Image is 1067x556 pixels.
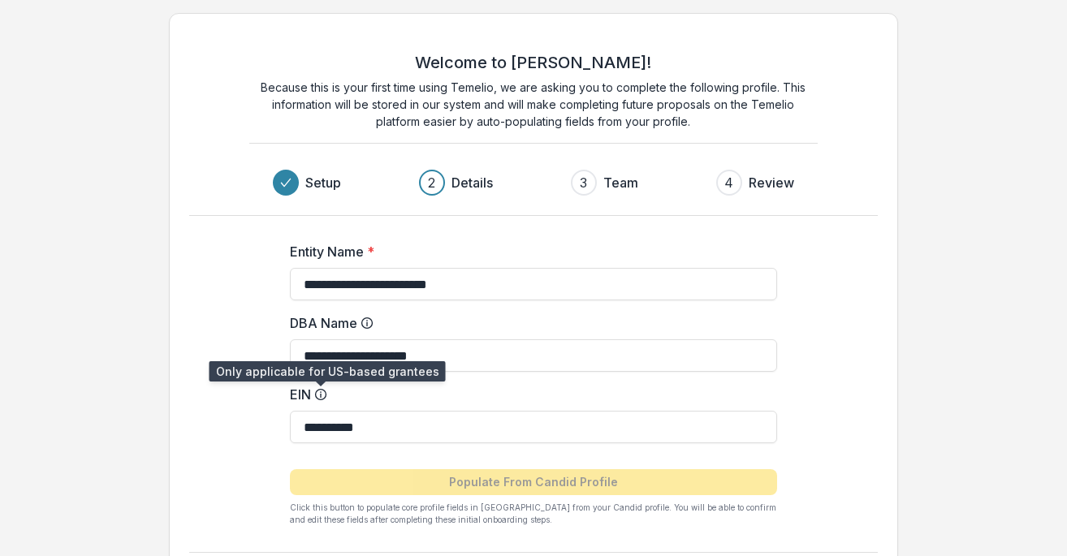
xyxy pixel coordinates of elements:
[290,242,767,261] label: Entity Name
[580,173,587,192] div: 3
[290,313,767,333] label: DBA Name
[724,173,733,192] div: 4
[749,173,794,192] h3: Review
[305,173,341,192] h3: Setup
[415,53,651,72] h2: Welcome to [PERSON_NAME]!
[290,469,777,495] button: Populate From Candid Profile
[290,502,777,526] p: Click this button to populate core profile fields in [GEOGRAPHIC_DATA] from your Candid profile. ...
[603,173,638,192] h3: Team
[428,173,435,192] div: 2
[249,79,818,130] p: Because this is your first time using Temelio, we are asking you to complete the following profil...
[451,173,493,192] h3: Details
[273,170,794,196] div: Progress
[290,385,767,404] label: EIN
